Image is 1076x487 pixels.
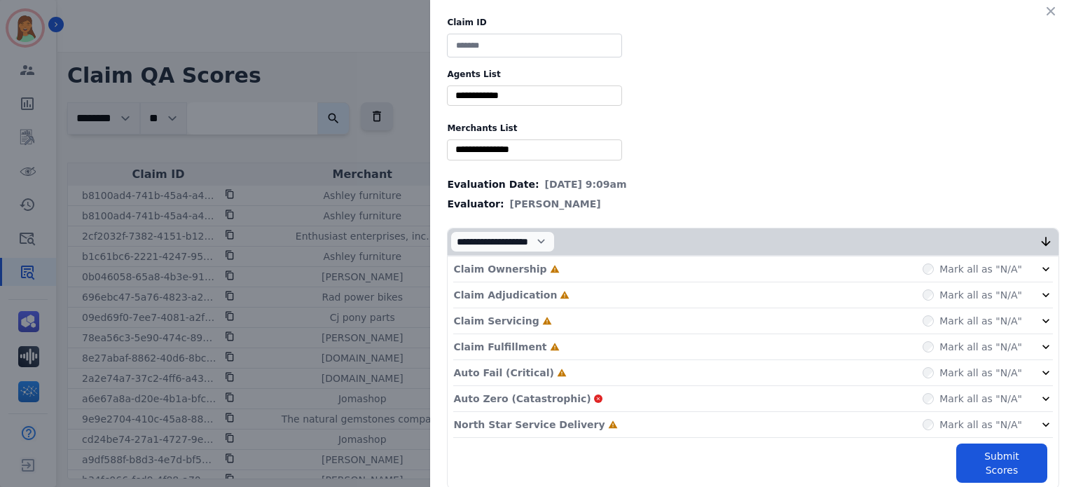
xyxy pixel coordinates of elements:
[447,17,1059,28] label: Claim ID
[453,262,546,276] p: Claim Ownership
[453,340,546,354] p: Claim Fulfillment
[939,418,1022,432] label: Mark all as "N/A"
[453,392,591,406] p: Auto Zero (Catastrophic)
[939,262,1022,276] label: Mark all as "N/A"
[447,123,1059,134] label: Merchants List
[450,142,619,157] ul: selected options
[939,340,1022,354] label: Mark all as "N/A"
[939,288,1022,302] label: Mark all as "N/A"
[939,314,1022,328] label: Mark all as "N/A"
[447,197,1059,211] div: Evaluator:
[545,177,627,191] span: [DATE] 9:09am
[450,88,619,103] ul: selected options
[956,444,1047,483] button: Submit Scores
[453,314,539,328] p: Claim Servicing
[453,366,553,380] p: Auto Fail (Critical)
[453,288,557,302] p: Claim Adjudication
[939,366,1022,380] label: Mark all as "N/A"
[510,197,601,211] span: [PERSON_NAME]
[447,177,1059,191] div: Evaluation Date:
[939,392,1022,406] label: Mark all as "N/A"
[447,69,1059,80] label: Agents List
[453,418,605,432] p: North Star Service Delivery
